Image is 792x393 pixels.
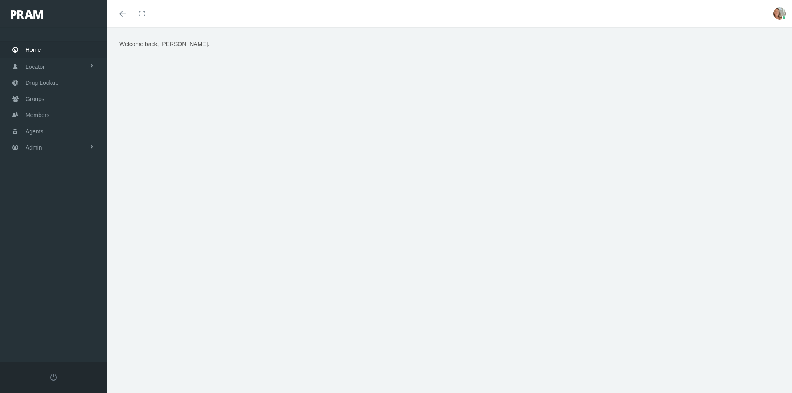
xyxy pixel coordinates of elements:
[26,75,58,91] span: Drug Lookup
[26,140,42,155] span: Admin
[119,41,209,47] span: Welcome back, [PERSON_NAME].
[773,7,786,20] img: S_Profile_Picture_15372.jpg
[26,42,41,58] span: Home
[26,91,44,107] span: Groups
[26,107,49,123] span: Members
[26,124,44,139] span: Agents
[11,10,43,19] img: PRAM_20_x_78.png
[26,59,45,75] span: Locator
